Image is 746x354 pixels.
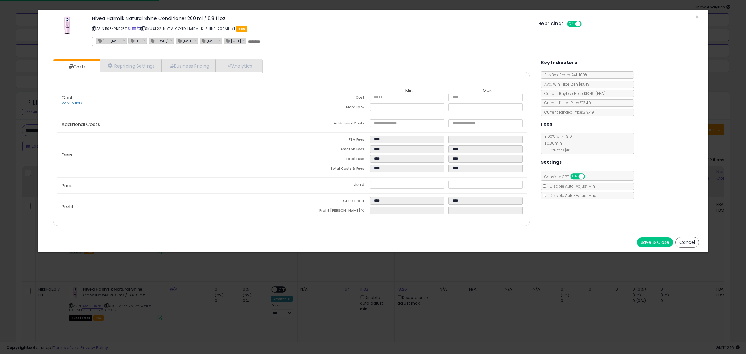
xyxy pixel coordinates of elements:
[583,91,606,96] span: $13.49
[541,174,593,179] span: Consider CPT:
[541,141,562,146] span: $0.30 min
[541,120,553,128] h5: Fees
[92,16,529,21] h3: Nivea Hairmilk Natural Shine Conditioner 200 ml / 6.8 fl oz
[292,197,370,207] td: Gross Profit
[53,61,99,73] a: Costs
[370,88,448,94] th: Min
[292,136,370,145] td: FBA Fees
[57,152,292,157] p: Fees
[541,109,594,115] span: Current Landed Price: $13.49
[541,158,562,166] h5: Settings
[92,24,529,34] p: ASIN: B084PNR75T | SKU: SL22-NIVEA-COND-HAIRMILK-SHINE-200ML-X1
[541,72,587,77] span: BuyBox Share 24h: 100%
[637,237,673,247] button: Save & Close
[675,237,699,248] button: Cancel
[242,37,246,43] a: ×
[541,59,577,67] h5: Key Indicators
[58,16,76,35] img: 31dKckj93JL._SL60_.jpg
[541,134,572,153] span: 8.00 % for <= $10
[149,38,168,43] span: " [DATE]""
[194,37,198,43] a: ×
[292,207,370,216] td: Profit [PERSON_NAME] %
[129,38,141,43] span: ELI11
[547,184,595,189] span: Disable Auto-Adjust Min
[100,59,162,72] a: Repricing Settings
[216,59,262,72] a: Analytics
[292,165,370,174] td: Total Costs & Fees
[143,37,147,43] a: ×
[200,38,217,43] span: [DATE]
[571,174,579,179] span: ON
[541,82,590,87] span: Avg. Win Price 24h: $13.49
[57,122,292,127] p: Additional Costs
[170,37,174,43] a: ×
[57,204,292,209] p: Profit
[695,12,699,21] span: ×
[541,147,570,153] span: 15.00 % for > $10
[123,37,127,43] a: ×
[128,26,131,31] a: BuyBox page
[137,26,140,31] a: Your listing only
[62,101,82,105] a: Markup Tiers
[292,94,370,103] td: Cost
[538,21,563,26] h5: Repricing:
[292,103,370,113] td: Mark up %
[581,21,591,27] span: OFF
[162,59,216,72] a: Business Pricing
[96,38,121,43] span: ""tier [DATE]"
[292,119,370,129] td: Additional Costs
[541,91,606,96] span: Current Buybox Price:
[218,37,222,43] a: ×
[584,174,594,179] span: OFF
[132,26,136,31] a: All offer listings
[568,21,575,27] span: ON
[596,91,606,96] span: ( FBA )
[176,38,193,43] span: [DATE]
[57,183,292,188] p: Price
[292,181,370,190] td: Listed
[57,95,292,106] p: Cost
[547,193,596,198] span: Disable Auto-Adjust Max
[292,145,370,155] td: Amazon Fees
[541,100,591,105] span: Current Listed Price: $13.49
[224,38,241,43] span: [DATE]
[448,88,527,94] th: Max
[292,155,370,165] td: Total Fees
[236,26,248,32] span: FBA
